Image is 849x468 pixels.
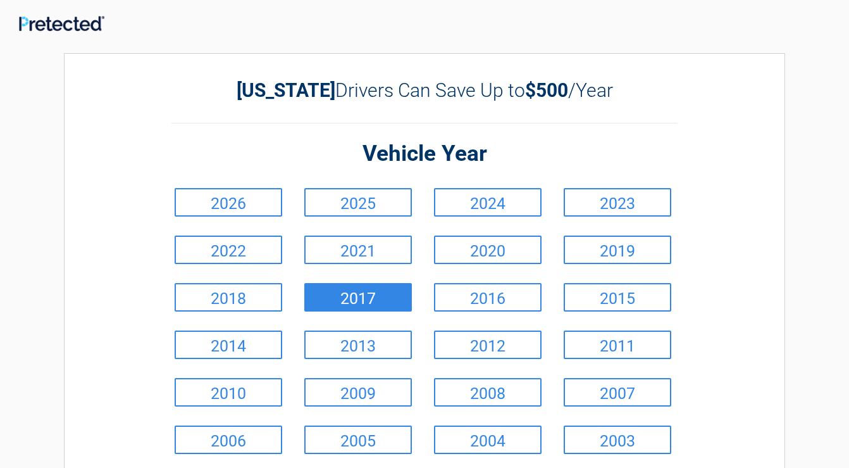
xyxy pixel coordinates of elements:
[434,426,542,454] a: 2004
[564,378,671,407] a: 2007
[434,283,542,312] a: 2016
[175,378,282,407] a: 2010
[564,236,671,264] a: 2019
[171,79,678,101] h2: Drivers Can Save Up to /Year
[434,236,542,264] a: 2020
[564,283,671,312] a: 2015
[171,139,678,169] h2: Vehicle Year
[434,378,542,407] a: 2008
[175,236,282,264] a: 2022
[175,331,282,359] a: 2014
[237,79,335,101] b: [US_STATE]
[434,188,542,217] a: 2024
[304,331,412,359] a: 2013
[434,331,542,359] a: 2012
[564,188,671,217] a: 2023
[175,283,282,312] a: 2018
[304,378,412,407] a: 2009
[304,236,412,264] a: 2021
[175,188,282,217] a: 2026
[564,426,671,454] a: 2003
[19,16,104,31] img: Main Logo
[525,79,568,101] b: $500
[304,426,412,454] a: 2005
[304,283,412,312] a: 2017
[304,188,412,217] a: 2025
[564,331,671,359] a: 2011
[175,426,282,454] a: 2006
